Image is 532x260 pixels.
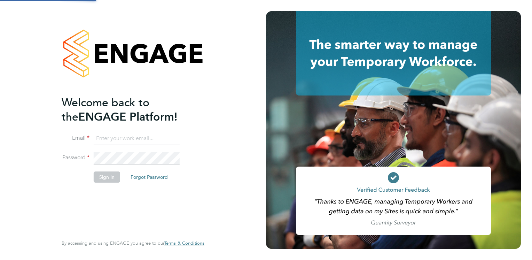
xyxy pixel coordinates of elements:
label: Email [62,135,89,142]
span: Welcome back to the [62,96,149,124]
button: Forgot Password [125,171,173,183]
input: Enter your work email... [94,132,180,145]
span: By accessing and using ENGAGE you agree to our [62,240,204,246]
button: Sign In [94,171,120,183]
h2: ENGAGE Platform! [62,95,197,124]
label: Password [62,154,89,161]
a: Terms & Conditions [164,240,204,246]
